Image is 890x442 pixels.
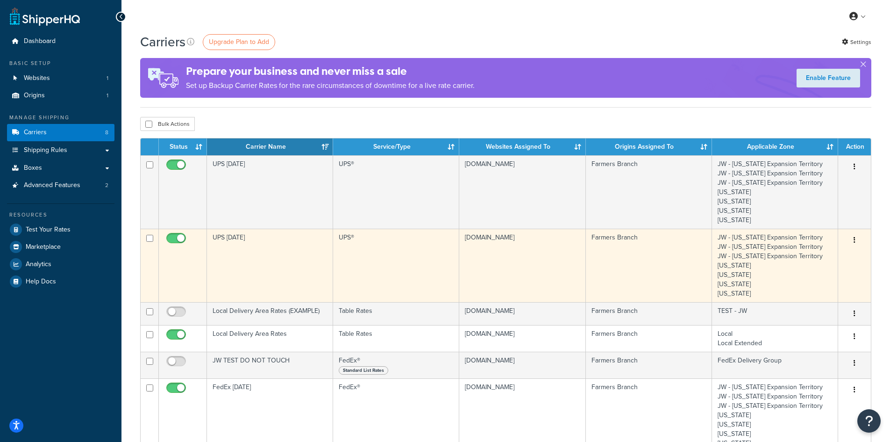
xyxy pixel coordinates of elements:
td: Farmers Branch [586,229,712,302]
th: Applicable Zone: activate to sort column ascending [712,138,838,155]
button: Open Resource Center [857,409,881,433]
span: Test Your Rates [26,226,71,234]
td: [DOMAIN_NAME] [459,325,585,352]
span: Origins [24,92,45,100]
th: Carrier Name: activate to sort column ascending [207,138,333,155]
span: 2 [105,181,108,189]
td: Farmers Branch [586,325,712,352]
div: Manage Shipping [7,114,114,122]
li: Websites [7,70,114,87]
td: UPS® [333,155,459,229]
span: Carriers [24,129,47,137]
a: Analytics [7,256,114,273]
a: Test Your Rates [7,221,114,238]
td: Farmers Branch [586,302,712,325]
th: Origins Assigned To: activate to sort column ascending [586,138,712,155]
a: Dashboard [7,33,114,50]
td: Local Delivery Area Rates [207,325,333,352]
a: Websites 1 [7,70,114,87]
span: 1 [107,74,108,82]
a: Advanced Features 2 [7,177,114,194]
span: Analytics [26,261,51,268]
td: JW - [US_STATE] Expansion Territory JW - [US_STATE] Expansion Territory JW - [US_STATE] Expansion... [712,229,838,302]
a: Help Docs [7,273,114,290]
td: JW TEST DO NOT TOUCH [207,352,333,378]
span: Dashboard [24,37,56,45]
td: [DOMAIN_NAME] [459,302,585,325]
span: Marketplace [26,243,61,251]
td: [DOMAIN_NAME] [459,229,585,302]
a: Shipping Rules [7,142,114,159]
span: Upgrade Plan to Add [209,37,269,47]
li: Carriers [7,124,114,141]
a: Upgrade Plan to Add [203,34,275,50]
button: Bulk Actions [140,117,195,131]
div: Resources [7,211,114,219]
td: UPS [DATE] [207,155,333,229]
td: UPS [DATE] [207,229,333,302]
img: ad-rules-rateshop-fe6ec290ccb7230408bd80ed9643f0289d75e0ffd9eb532fc0e269fcd187b520.png [140,58,186,98]
span: Boxes [24,164,42,172]
td: TEST - JW [712,302,838,325]
td: FedEx Delivery Group [712,352,838,378]
td: Table Rates [333,325,459,352]
td: FedEx® [333,352,459,378]
a: Marketplace [7,239,114,255]
td: Local Local Extended [712,325,838,352]
a: Origins 1 [7,87,114,104]
th: Action [838,138,871,155]
span: Advanced Features [24,181,80,189]
li: Origins [7,87,114,104]
span: 8 [105,129,108,137]
td: UPS® [333,229,459,302]
span: Shipping Rules [24,146,67,154]
span: Websites [24,74,50,82]
td: Local Delivery Area Rates (EXAMPLE) [207,302,333,325]
div: Basic Setup [7,59,114,67]
a: ShipperHQ Home [10,7,80,26]
th: Status: activate to sort column ascending [159,138,207,155]
td: [DOMAIN_NAME] [459,155,585,229]
th: Websites Assigned To: activate to sort column ascending [459,138,585,155]
span: Help Docs [26,278,56,286]
td: Farmers Branch [586,155,712,229]
p: Set up Backup Carrier Rates for the rare circumstances of downtime for a live rate carrier. [186,79,475,92]
li: Advanced Features [7,177,114,194]
h4: Prepare your business and never miss a sale [186,64,475,79]
th: Service/Type: activate to sort column ascending [333,138,459,155]
span: 1 [107,92,108,100]
a: Enable Feature [797,69,860,87]
a: Boxes [7,159,114,177]
h1: Carriers [140,33,185,51]
a: Settings [842,36,871,49]
td: [DOMAIN_NAME] [459,352,585,378]
span: Standard List Rates [339,366,388,375]
td: Farmers Branch [586,352,712,378]
td: Table Rates [333,302,459,325]
td: JW - [US_STATE] Expansion Territory JW - [US_STATE] Expansion Territory JW - [US_STATE] Expansion... [712,155,838,229]
a: Carriers 8 [7,124,114,141]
